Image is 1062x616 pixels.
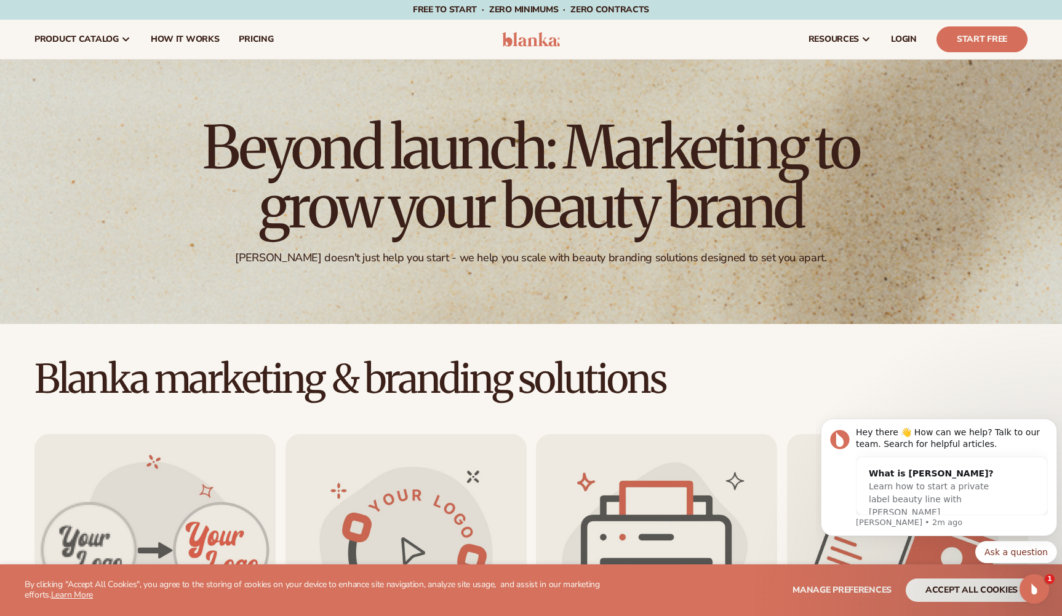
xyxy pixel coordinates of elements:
[881,20,927,59] a: LOGIN
[816,403,1062,610] iframe: Intercom notifications message
[229,20,283,59] a: pricing
[25,580,630,601] p: By clicking "Accept All Cookies", you agree to the storing of cookies on your device to enhance s...
[239,34,273,44] span: pricing
[235,251,826,265] div: [PERSON_NAME] doesn't just help you start - we help you scale with beauty branding solutions desi...
[936,26,1028,52] a: Start Free
[413,4,649,15] span: Free to start · ZERO minimums · ZERO contracts
[1020,574,1049,604] iframe: Intercom live chat
[151,34,220,44] span: How It Works
[25,20,141,59] a: product catalog
[502,32,561,47] img: logo
[799,20,881,59] a: resources
[793,584,892,596] span: Manage preferences
[193,118,869,236] h1: Beyond launch: Marketing to grow your beauty brand
[1045,574,1055,584] span: 1
[808,34,859,44] span: resources
[891,34,917,44] span: LOGIN
[34,34,119,44] span: product catalog
[141,20,230,59] a: How It Works
[51,589,93,601] a: Learn More
[793,578,892,602] button: Manage preferences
